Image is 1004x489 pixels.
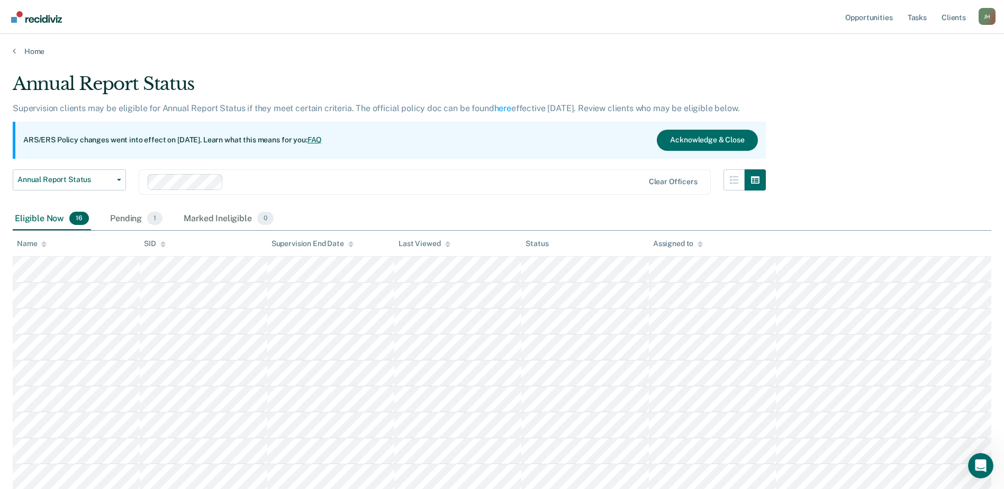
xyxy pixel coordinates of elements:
div: Status [526,239,548,248]
a: here [494,103,511,113]
div: Name [17,239,47,248]
p: Supervision clients may be eligible for Annual Report Status if they meet certain criteria. The o... [13,103,739,113]
p: ARS/ERS Policy changes went into effect on [DATE]. Learn what this means for you: [23,135,322,146]
img: Recidiviz [11,11,62,23]
span: 0 [257,212,274,225]
div: Last Viewed [399,239,450,248]
div: Supervision End Date [272,239,354,248]
span: 16 [69,212,89,225]
div: J H [979,8,996,25]
span: Annual Report Status [17,175,113,184]
a: Home [13,47,991,56]
div: Pending1 [108,207,165,231]
div: Assigned to [653,239,703,248]
div: Annual Report Status [13,73,766,103]
span: 1 [147,212,162,225]
div: SID [144,239,166,248]
button: Annual Report Status [13,169,126,191]
a: FAQ [307,135,322,144]
button: Acknowledge & Close [657,130,757,151]
div: Eligible Now16 [13,207,91,231]
div: Clear officers [649,177,698,186]
button: Profile dropdown button [979,8,996,25]
iframe: Intercom live chat [968,453,993,478]
div: Marked Ineligible0 [182,207,276,231]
